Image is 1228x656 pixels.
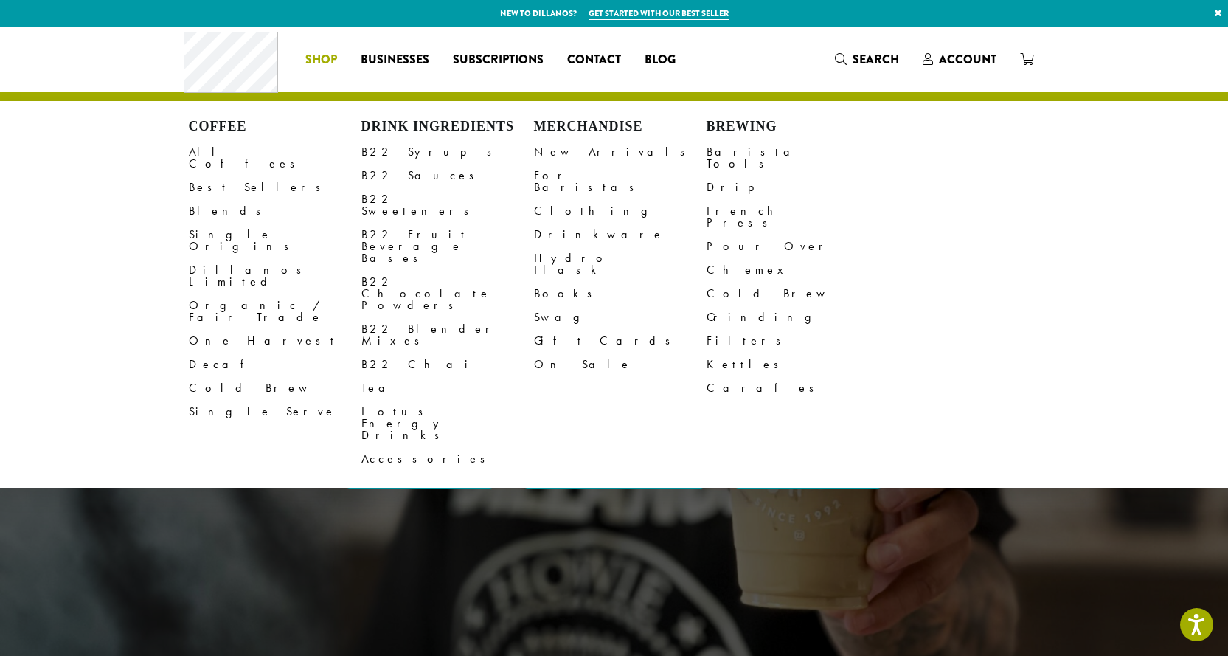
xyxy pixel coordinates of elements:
a: Grinding [707,305,879,329]
span: Businesses [361,51,429,69]
a: B22 Blender Mixes [361,317,534,353]
a: Cold Brew [707,282,879,305]
a: B22 Fruit Beverage Bases [361,223,534,270]
a: Dillanos Limited [189,258,361,294]
a: B22 Chai [361,353,534,376]
a: Organic / Fair Trade [189,294,361,329]
a: Chemex [707,258,879,282]
a: Drinkware [534,223,707,246]
a: Tea [361,376,534,400]
a: French Press [707,199,879,235]
a: Accessories [361,447,534,471]
a: Get started with our best seller [589,7,729,20]
a: Drip [707,176,879,199]
span: Contact [567,51,621,69]
a: One Harvest [189,329,361,353]
a: Swag [534,305,707,329]
a: Shop [294,48,349,72]
a: Best Sellers [189,176,361,199]
a: For Baristas [534,164,707,199]
a: Kettles [707,353,879,376]
a: Cold Brew [189,376,361,400]
span: Shop [305,51,337,69]
span: Subscriptions [453,51,544,69]
span: Account [939,51,996,68]
a: Blends [189,199,361,223]
a: Carafes [707,376,879,400]
a: B22 Syrups [361,140,534,164]
a: Books [534,282,707,305]
a: New Arrivals [534,140,707,164]
a: All Coffees [189,140,361,176]
a: B22 Sweeteners [361,187,534,223]
a: Decaf [189,353,361,376]
a: Pour Over [707,235,879,258]
a: On Sale [534,353,707,376]
a: Single Serve [189,400,361,424]
h4: Merchandise [534,119,707,135]
a: Barista Tools [707,140,879,176]
a: Single Origins [189,223,361,258]
a: Search [823,47,911,72]
a: Lotus Energy Drinks [361,400,534,447]
h4: Drink Ingredients [361,119,534,135]
h4: Coffee [189,119,361,135]
a: B22 Chocolate Powders [361,270,534,317]
h4: Brewing [707,119,879,135]
a: Hydro Flask [534,246,707,282]
a: Filters [707,329,879,353]
span: Search [853,51,899,68]
a: Clothing [534,199,707,223]
a: Gift Cards [534,329,707,353]
a: B22 Sauces [361,164,534,187]
span: Blog [645,51,676,69]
